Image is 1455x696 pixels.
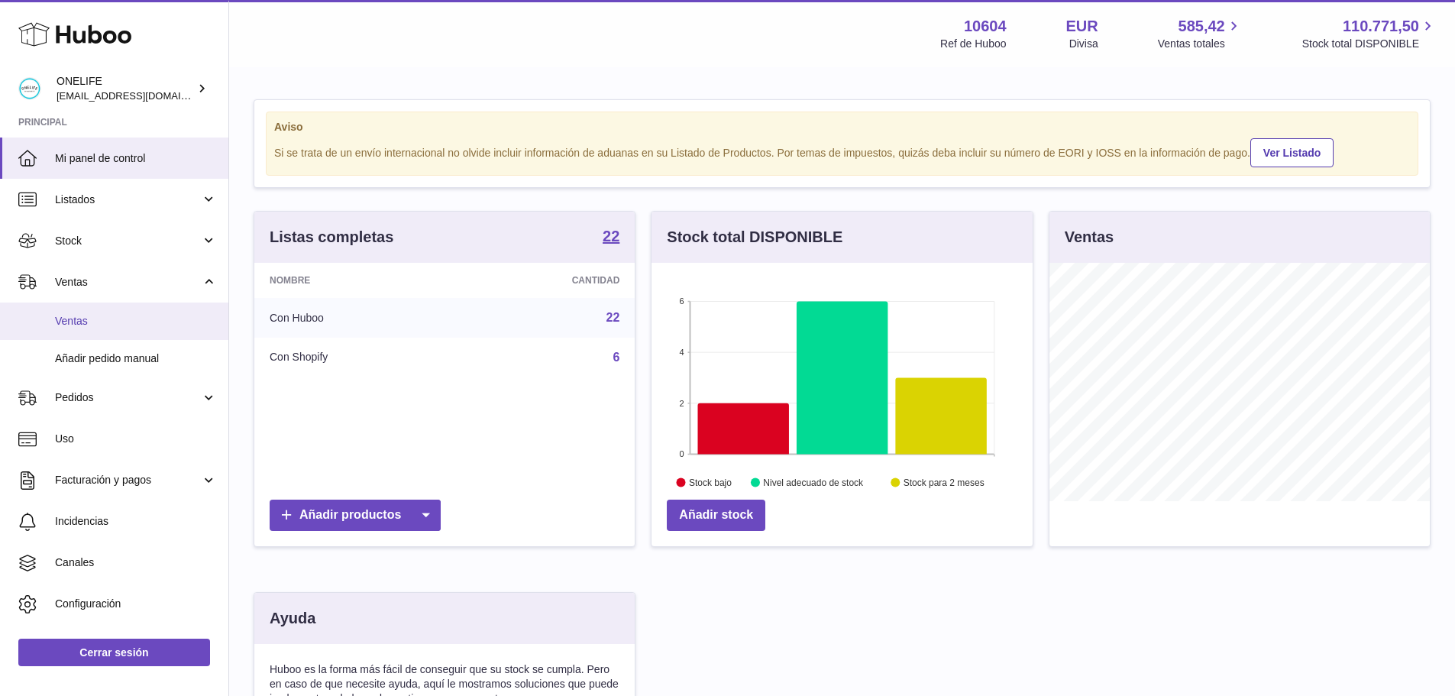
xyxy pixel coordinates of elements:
th: Cantidad [457,263,635,298]
a: Añadir stock [667,500,765,531]
a: Añadir productos [270,500,441,531]
text: Nivel adecuado de stock [764,477,865,488]
text: 2 [680,399,684,408]
td: Con Shopify [254,338,457,377]
strong: Aviso [274,120,1410,134]
span: Facturación y pagos [55,473,201,487]
span: Mi panel de control [55,151,217,166]
span: [EMAIL_ADDRESS][DOMAIN_NAME] [57,89,225,102]
a: 585,42 Ventas totales [1158,16,1243,51]
text: Stock bajo [689,477,732,488]
div: Ref de Huboo [940,37,1006,51]
strong: 10604 [964,16,1007,37]
text: 6 [680,296,684,306]
span: Ventas totales [1158,37,1243,51]
a: 22 [603,228,619,247]
span: Configuración [55,597,217,611]
span: Ventas [55,275,201,290]
div: Divisa [1069,37,1098,51]
span: Stock [55,234,201,248]
a: Ver Listado [1250,138,1334,167]
span: 110.771,50 [1343,16,1419,37]
span: Pedidos [55,390,201,405]
span: Canales [55,555,217,570]
a: 22 [606,311,620,324]
span: Stock total DISPONIBLE [1302,37,1437,51]
h3: Stock total DISPONIBLE [667,227,842,248]
strong: EUR [1066,16,1098,37]
a: 110.771,50 Stock total DISPONIBLE [1302,16,1437,51]
div: ONELIFE [57,74,194,103]
strong: 22 [603,228,619,244]
span: Uso [55,432,217,446]
th: Nombre [254,263,457,298]
h3: Listas completas [270,227,393,248]
span: 585,42 [1179,16,1225,37]
span: Ventas [55,314,217,329]
h3: Ventas [1065,227,1114,248]
a: Cerrar sesión [18,639,210,666]
text: Stock para 2 meses [904,477,985,488]
div: Si se trata de un envío internacional no olvide incluir información de aduanas en su Listado de P... [274,136,1410,167]
h3: Ayuda [270,608,315,629]
text: 0 [680,449,684,458]
text: 4 [680,348,684,357]
span: Incidencias [55,514,217,529]
a: 6 [613,351,619,364]
span: Añadir pedido manual [55,351,217,366]
img: internalAdmin-10604@internal.huboo.com [18,77,41,100]
span: Listados [55,193,201,207]
td: Con Huboo [254,298,457,338]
